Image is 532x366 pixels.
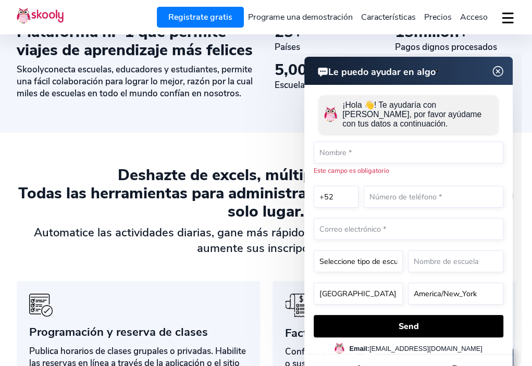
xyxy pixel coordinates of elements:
button: dropdown menu [500,6,515,30]
a: Registrate gratis [157,7,244,28]
a: Precios [420,9,456,26]
div: Programación y reserva de clases [29,324,248,340]
span: Precios [424,11,452,23]
img: icon-benefits-3 [29,294,53,317]
img: Skooly [17,7,64,24]
a: Programe una demostración [244,9,357,26]
div: Automatice las actividades diarias, gane más rápido, aumente la satisfacción del cliente y aument... [17,225,515,256]
div: Plataforma n.º 1 que permite viajes de aprendizaje más felices [17,23,258,59]
span: Acceso [460,11,488,23]
div: Deshazte de excels, múltiples softwares. [17,166,515,184]
a: Características [357,9,420,26]
div: conecta escuelas, educadores y estudiantes, permite una fácil colaboración para lograr lo mejor, ... [17,64,258,99]
div: Países [275,41,395,53]
div: Todas las herramientas para administrar tu escuela de squash en un solo lugar. [17,184,515,221]
div: Pagos dignos procesados [395,41,515,53]
span: Skooly [17,64,44,75]
a: Acceso [456,9,492,26]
